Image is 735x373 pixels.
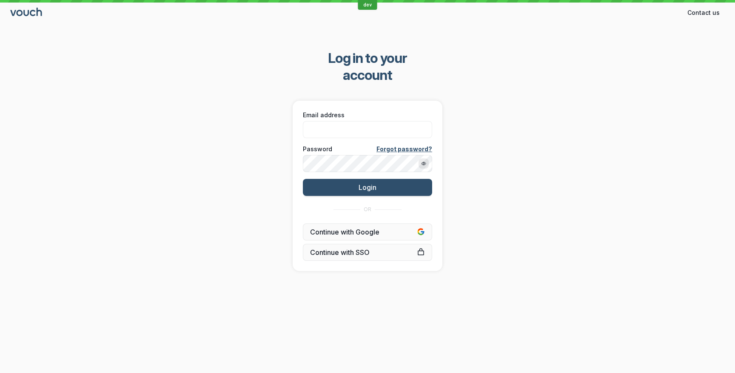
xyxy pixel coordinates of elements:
a: Go to sign in [10,9,43,17]
button: Login [303,179,432,196]
span: Continue with SSO [310,248,425,257]
a: Forgot password? [376,145,432,153]
span: Email address [303,111,345,119]
a: Continue with SSO [303,244,432,261]
span: Login [359,183,376,192]
span: Log in to your account [304,50,431,84]
span: Continue with Google [310,228,425,236]
button: Continue with Google [303,223,432,240]
span: Contact us [687,8,720,17]
button: Show password [419,158,429,169]
span: OR [364,206,371,213]
button: Contact us [682,6,725,20]
span: Password [303,145,332,153]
